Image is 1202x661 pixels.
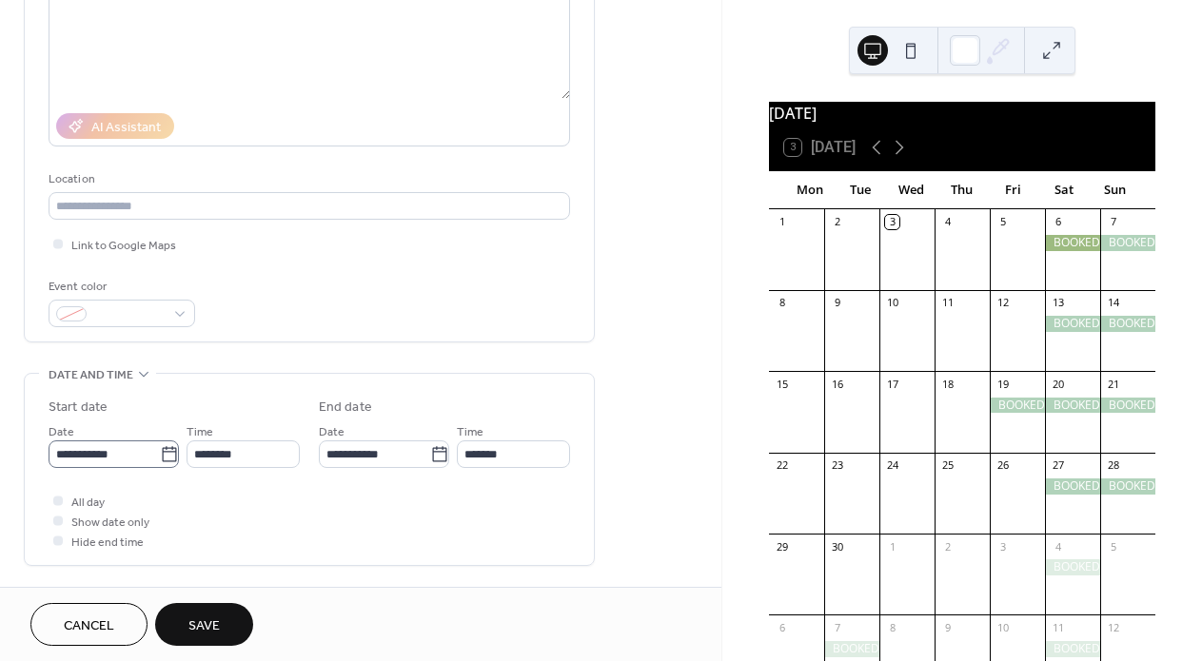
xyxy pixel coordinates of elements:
span: Hide end time [71,533,144,553]
div: 30 [830,539,844,554]
div: 11 [1051,620,1065,634]
div: 2 [940,539,955,554]
div: Sat [1038,171,1089,209]
div: End date [319,398,372,418]
div: 24 [885,458,899,473]
div: 7 [830,620,844,634]
div: 1 [885,539,899,554]
div: BOOKED [1045,641,1100,657]
span: Show date only [71,513,149,533]
div: 21 [1106,377,1120,391]
div: 11 [940,296,955,310]
div: 18 [940,377,955,391]
div: Start date [49,398,108,418]
div: 14 [1106,296,1120,310]
div: Sun [1090,171,1140,209]
button: Cancel [30,603,148,646]
div: 10 [885,296,899,310]
div: BOOKED [1045,235,1100,251]
div: BOOKED [1100,478,1155,495]
div: BOOKED [990,398,1045,414]
div: 6 [775,620,789,634]
span: Link to Google Maps [71,236,176,256]
div: 15 [775,377,789,391]
div: Event color [49,277,191,297]
div: 23 [830,458,844,473]
div: Fri [988,171,1038,209]
div: BOOKED [1100,316,1155,332]
div: BOOKED [1100,398,1155,414]
div: 25 [940,458,955,473]
div: 26 [995,458,1010,473]
span: Date [49,422,74,442]
div: 5 [1106,539,1120,554]
div: 3 [995,539,1010,554]
div: Mon [784,171,835,209]
div: 28 [1106,458,1120,473]
span: Time [187,422,213,442]
div: 10 [995,620,1010,634]
div: 9 [940,620,955,634]
div: Tue [835,171,885,209]
div: 5 [995,215,1010,229]
div: Thu [936,171,987,209]
div: 2 [830,215,844,229]
div: Location [49,169,566,189]
div: 8 [775,296,789,310]
span: Save [188,616,220,636]
div: 27 [1051,458,1065,473]
div: 3 [885,215,899,229]
div: 12 [1106,620,1120,634]
div: 17 [885,377,899,391]
div: 29 [775,539,789,554]
span: Date [319,422,345,442]
span: Date and time [49,365,133,385]
div: BOOKED [1045,559,1100,575]
span: Time [457,422,483,442]
button: Save [155,603,253,646]
div: BOOKED [824,641,879,657]
div: 6 [1051,215,1065,229]
div: 12 [995,296,1010,310]
div: BOOKED [1045,398,1100,414]
span: Cancel [64,616,114,636]
div: 8 [885,620,899,634]
div: 1 [775,215,789,229]
span: All day [71,493,105,513]
div: 16 [830,377,844,391]
div: 4 [940,215,955,229]
div: Wed [886,171,936,209]
div: 4 [1051,539,1065,554]
div: BOOKED [1100,235,1155,251]
div: 19 [995,377,1010,391]
div: 7 [1106,215,1120,229]
div: BOOKED [1045,316,1100,332]
div: BOOKED [1045,478,1100,495]
div: 20 [1051,377,1065,391]
div: 13 [1051,296,1065,310]
div: [DATE] [769,102,1155,125]
div: 9 [830,296,844,310]
div: 22 [775,458,789,473]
